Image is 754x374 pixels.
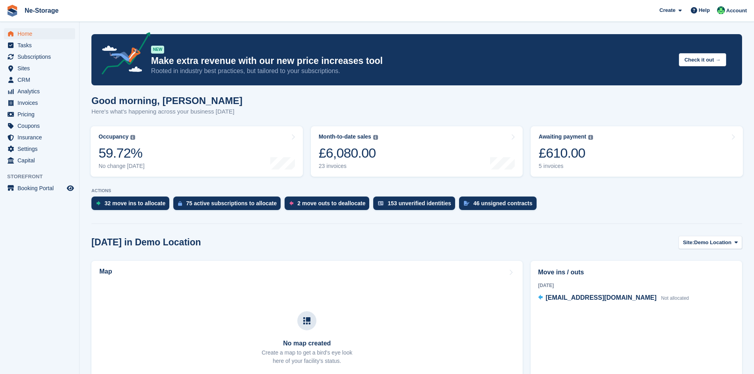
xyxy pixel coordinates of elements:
span: Account [726,7,747,15]
a: menu [4,51,75,62]
div: 46 unsigned contracts [473,200,533,206]
span: Demo Location [694,239,731,247]
a: Awaiting payment £610.00 5 invoices [531,126,743,177]
a: menu [4,63,75,74]
button: Site: Demo Location [678,236,742,249]
div: 59.72% [99,145,145,161]
p: ACTIONS [91,188,742,193]
img: stora-icon-8386f47178a22dfd0bd8f6a31ec36ba5ce8667c1dd55bd0f319d3a0aa187defe.svg [6,5,18,17]
a: menu [4,109,75,120]
a: menu [4,40,75,51]
span: CRM [17,74,65,85]
img: move_ins_to_allocate_icon-fdf77a2bb77ea45bf5b3d319d69a93e2d87916cf1d5bf7949dd705db3b84f3ca.svg [96,201,101,206]
a: menu [4,143,75,154]
span: Pricing [17,109,65,120]
div: NEW [151,46,164,54]
a: menu [4,120,75,131]
a: menu [4,155,75,166]
span: Subscriptions [17,51,65,62]
div: Awaiting payment [539,133,586,140]
a: Month-to-date sales £6,080.00 23 invoices [311,126,523,177]
a: Ne-Storage [21,4,62,17]
span: Coupons [17,120,65,131]
a: menu [4,86,75,97]
span: Capital [17,155,65,166]
div: Month-to-date sales [319,133,371,140]
span: Invoices [17,97,65,108]
a: 46 unsigned contracts [459,197,541,214]
p: Rooted in industry best practices, but tailored to your subscriptions. [151,67,673,75]
span: Insurance [17,132,65,143]
img: map-icn-33ee37083ee616e46c38cad1a60f524a97daa1e2b2c8c0bc3eb3415660979fc1.svg [303,317,310,324]
div: 153 unverified identities [388,200,451,206]
span: [EMAIL_ADDRESS][DOMAIN_NAME] [546,294,657,301]
a: menu [4,132,75,143]
a: [EMAIL_ADDRESS][DOMAIN_NAME] Not allocated [538,293,689,303]
img: move_outs_to_deallocate_icon-f764333ba52eb49d3ac5e1228854f67142a1ed5810a6f6cc68b1a99e826820c5.svg [289,201,293,206]
div: £610.00 [539,145,593,161]
img: price-adjustments-announcement-icon-8257ccfd72463d97f412b2fc003d46551f7dbcb40ab6d574587a9cd5c0d94... [95,32,151,77]
span: Tasks [17,40,65,51]
a: menu [4,183,75,194]
a: menu [4,97,75,108]
a: 32 move ins to allocate [91,197,173,214]
p: Here's what's happening across your business [DATE] [91,107,242,116]
button: Check it out → [679,53,726,66]
img: verify_identity-adf6edd0f0f0b5bbfe63781bf79b02c33cf7c696d77639b501bdc392416b5a36.svg [378,201,384,206]
p: Create a map to get a bird's eye look here of your facility's status. [262,349,352,365]
div: [DATE] [538,282,735,289]
h2: Move ins / outs [538,268,735,277]
img: contract_signature_icon-13c848040528278c33f63329250d36e43548de30e8caae1d1a13099fd9432cc5.svg [464,201,469,206]
div: 5 invoices [539,163,593,170]
img: Jay Johal [717,6,725,14]
a: menu [4,74,75,85]
span: Sites [17,63,65,74]
h1: Good morning, [PERSON_NAME] [91,95,242,106]
div: 2 move outs to deallocate [297,200,365,206]
img: icon-info-grey-7440780725fd019a000dd9b08b2336e03edf1995a4989e88bcd33f0948082b44.svg [130,135,135,140]
a: Preview store [66,183,75,193]
div: 23 invoices [319,163,378,170]
h3: No map created [262,340,352,347]
span: Create [659,6,675,14]
img: active_subscription_to_allocate_icon-d502201f5373d7db506a760aba3b589e785aa758c864c3986d89f69b8ff3... [178,201,182,206]
h2: Map [99,268,112,275]
a: 2 move outs to deallocate [285,197,373,214]
span: Booking Portal [17,183,65,194]
div: 75 active subscriptions to allocate [186,200,277,206]
span: Site: [683,239,694,247]
span: Storefront [7,173,79,181]
a: 75 active subscriptions to allocate [173,197,285,214]
a: Occupancy 59.72% No change [DATE] [91,126,303,177]
div: No change [DATE] [99,163,145,170]
img: icon-info-grey-7440780725fd019a000dd9b08b2336e03edf1995a4989e88bcd33f0948082b44.svg [373,135,378,140]
img: icon-info-grey-7440780725fd019a000dd9b08b2336e03edf1995a4989e88bcd33f0948082b44.svg [588,135,593,140]
a: menu [4,28,75,39]
a: 153 unverified identities [373,197,459,214]
p: Make extra revenue with our new price increases tool [151,55,673,67]
div: 32 move ins to allocate [105,200,165,206]
div: £6,080.00 [319,145,378,161]
div: Occupancy [99,133,128,140]
h2: [DATE] in Demo Location [91,237,201,248]
span: Help [699,6,710,14]
span: Settings [17,143,65,154]
span: Not allocated [661,295,689,301]
span: Home [17,28,65,39]
span: Analytics [17,86,65,97]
